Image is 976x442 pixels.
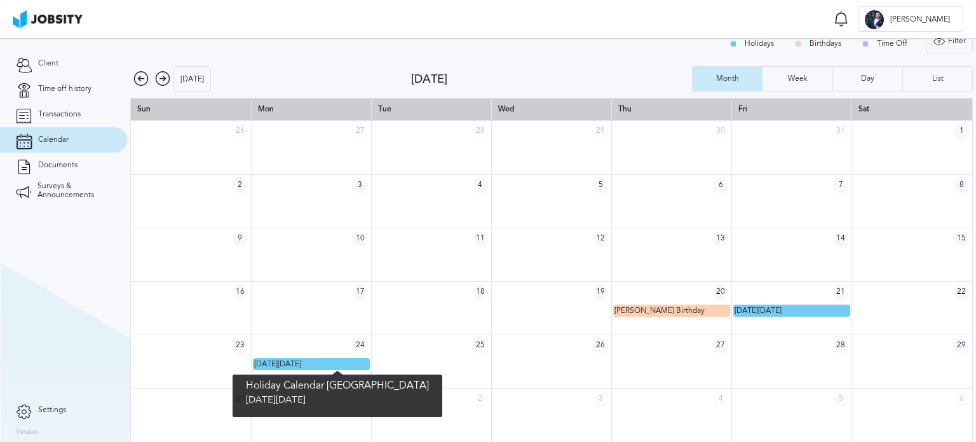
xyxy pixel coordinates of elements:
span: Wed [498,104,514,113]
div: Day [855,74,881,83]
span: 9 [233,231,248,247]
div: Filter [927,29,972,54]
img: ab4bad089aa723f57921c736e9817d99.png [13,10,83,28]
span: 2 [473,392,488,407]
span: 11 [473,231,488,247]
span: 28 [833,338,848,354]
span: Client [38,59,58,68]
span: 22 [954,285,969,300]
div: Month [710,74,745,83]
span: 17 [353,285,368,300]
span: [DATE][DATE] [254,359,301,368]
span: 18 [473,285,488,300]
div: Week [782,74,814,83]
span: 10 [353,231,368,247]
span: [PERSON_NAME] [884,15,956,24]
span: 6 [713,178,728,193]
button: Day [832,66,902,92]
span: 29 [593,124,608,139]
button: Month [692,66,762,92]
span: Settings [38,406,66,415]
span: 31 [833,124,848,139]
span: 2 [233,178,248,193]
span: 29 [954,338,969,354]
span: 27 [353,124,368,139]
span: Documents [38,161,78,170]
span: 30 [713,124,728,139]
div: List [926,74,950,83]
span: Thu [618,104,632,113]
span: 12 [593,231,608,247]
span: Tue [378,104,391,113]
span: 30 [233,392,248,407]
span: 28 [473,124,488,139]
span: Mon [258,104,274,113]
span: Surveys & Announcements [37,182,111,200]
span: 26 [233,124,248,139]
span: 27 [713,338,728,354]
button: G[PERSON_NAME] [858,6,963,32]
span: 19 [593,285,608,300]
div: [DATE] [174,67,210,92]
button: Filter [926,28,973,53]
span: 23 [233,338,248,354]
span: 26 [593,338,608,354]
span: 1 [353,392,368,407]
span: Sat [858,104,869,113]
button: [DATE] [173,66,211,92]
span: Fri [738,104,747,113]
span: 15 [954,231,969,247]
span: 25 [473,338,488,354]
button: Week [762,66,832,92]
span: 16 [233,285,248,300]
span: 8 [954,178,969,193]
span: 5 [833,392,848,407]
div: [DATE] [411,73,692,86]
span: 13 [713,231,728,247]
span: 4 [713,392,728,407]
span: 3 [593,392,608,407]
span: 7 [833,178,848,193]
span: Calendar [38,135,69,144]
span: 1 [954,124,969,139]
span: 5 [593,178,608,193]
span: Transactions [38,110,81,119]
span: 4 [473,178,488,193]
span: [PERSON_NAME] Birthday [614,306,705,315]
div: G [865,10,884,29]
span: 20 [713,285,728,300]
button: List [902,66,973,92]
label: Version: [16,429,39,436]
span: 21 [833,285,848,300]
span: 14 [833,231,848,247]
span: 3 [353,178,368,193]
span: [DATE][DATE] [735,306,782,315]
span: 6 [954,392,969,407]
span: Time off history [38,85,91,93]
span: 24 [353,338,368,354]
span: Sun [137,104,151,113]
